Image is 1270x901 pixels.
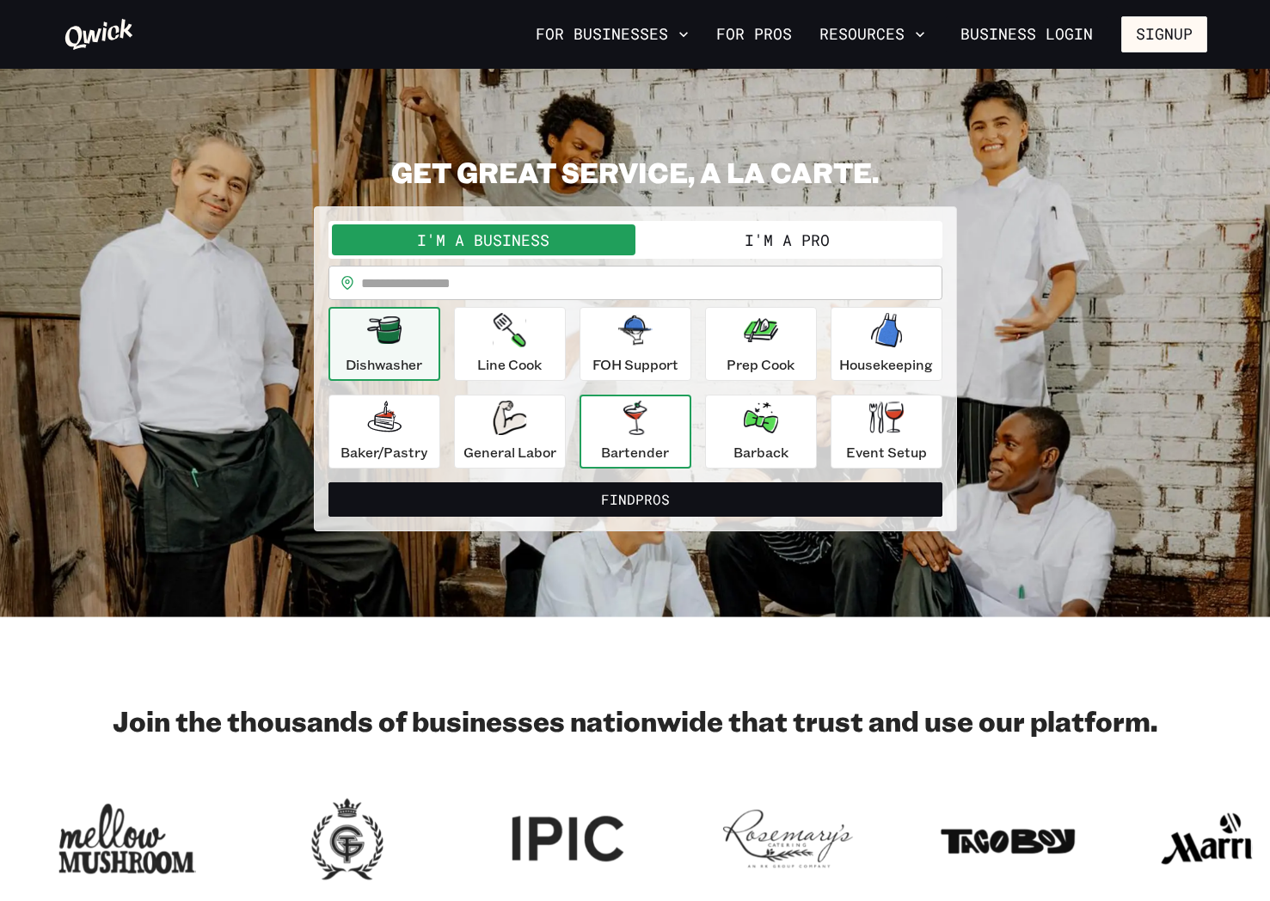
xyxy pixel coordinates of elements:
[328,307,440,381] button: Dishwasher
[719,793,856,886] img: Logo for Rosemary's Catering
[580,307,691,381] button: FOH Support
[477,354,542,375] p: Line Cook
[846,442,927,463] p: Event Setup
[499,793,636,886] img: Logo for IPIC
[839,354,933,375] p: Housekeeping
[328,482,942,517] button: FindPros
[463,442,556,463] p: General Labor
[58,793,196,886] img: Logo for Mellow Mushroom
[454,307,566,381] button: Line Cook
[813,20,932,49] button: Resources
[328,395,440,469] button: Baker/Pastry
[705,395,817,469] button: Barback
[635,224,939,255] button: I'm a Pro
[64,703,1207,738] h2: Join the thousands of businesses nationwide that trust and use our platform.
[346,354,422,375] p: Dishwasher
[727,354,795,375] p: Prep Cook
[314,155,957,189] h2: GET GREAT SERVICE, A LA CARTE.
[341,442,427,463] p: Baker/Pastry
[454,395,566,469] button: General Labor
[709,20,799,49] a: For Pros
[939,793,1077,886] img: Logo for Taco Boy
[1121,16,1207,52] button: Signup
[279,793,416,886] img: Logo for Georgian Terrace
[831,395,942,469] button: Event Setup
[601,442,669,463] p: Bartender
[592,354,678,375] p: FOH Support
[580,395,691,469] button: Bartender
[705,307,817,381] button: Prep Cook
[946,16,1107,52] a: Business Login
[529,20,696,49] button: For Businesses
[733,442,788,463] p: Barback
[332,224,635,255] button: I'm a Business
[831,307,942,381] button: Housekeeping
